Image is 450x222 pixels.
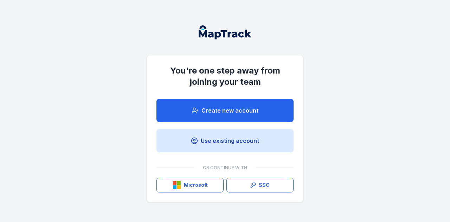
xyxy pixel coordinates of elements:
div: Or continue with [156,161,294,175]
a: Use existing account [156,129,294,152]
button: Microsoft [156,178,224,192]
a: SSO [226,178,294,192]
nav: Global [187,25,263,39]
h1: You're one step away from joining your team [156,65,294,88]
a: Create new account [156,99,294,122]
